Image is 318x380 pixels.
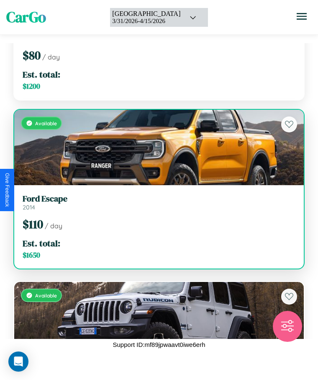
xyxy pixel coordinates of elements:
div: Give Feedback [4,173,10,207]
span: $ 110 [23,216,43,232]
span: Available [35,292,57,299]
span: Available [35,120,57,127]
div: Open Intercom Messenger [8,352,28,372]
a: Ford Escape2014 [23,194,295,211]
span: CarGo [6,7,46,27]
span: Est. total: [23,68,60,80]
p: Support ID: mf89jpwaavt0iwe6erh [113,339,205,350]
span: $ 1200 [23,81,40,91]
h3: Ford Escape [23,194,295,204]
div: [GEOGRAPHIC_DATA] [112,10,180,18]
span: $ 1650 [23,250,40,260]
span: / day [42,53,60,61]
span: 2014 [23,204,35,211]
span: $ 80 [23,47,41,63]
span: Est. total: [23,237,60,249]
span: / day [45,222,62,230]
div: 3 / 31 / 2026 - 4 / 15 / 2026 [112,18,180,25]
